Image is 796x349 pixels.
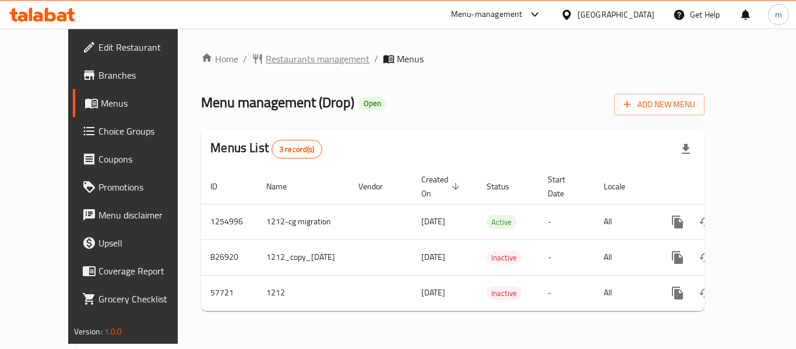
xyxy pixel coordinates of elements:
[98,292,192,306] span: Grocery Checklist
[266,179,302,193] span: Name
[257,275,349,311] td: 1212
[487,216,516,229] span: Active
[594,275,654,311] td: All
[98,208,192,222] span: Menu disclaimer
[201,89,354,115] span: Menu management ( Drop )
[421,285,445,300] span: [DATE]
[104,324,122,339] span: 1.0.0
[98,264,192,278] span: Coverage Report
[538,275,594,311] td: -
[210,179,233,193] span: ID
[73,201,201,229] a: Menu disclaimer
[397,52,424,66] span: Menus
[672,135,700,163] div: Export file
[201,52,705,66] nav: breadcrumb
[692,208,720,236] button: Change Status
[98,124,192,138] span: Choice Groups
[487,286,522,300] div: Inactive
[201,275,257,311] td: 57721
[74,324,103,339] span: Version:
[101,96,192,110] span: Menus
[73,229,201,257] a: Upsell
[451,8,523,22] div: Menu-management
[73,89,201,117] a: Menus
[201,52,238,66] a: Home
[201,169,785,311] table: enhanced table
[73,33,201,61] a: Edit Restaurant
[604,179,640,193] span: Locale
[358,179,398,193] span: Vendor
[98,236,192,250] span: Upsell
[577,8,654,21] div: [GEOGRAPHIC_DATA]
[421,172,463,200] span: Created On
[272,140,322,158] div: Total records count
[73,145,201,173] a: Coupons
[538,239,594,275] td: -
[421,249,445,265] span: [DATE]
[73,285,201,313] a: Grocery Checklist
[487,287,522,300] span: Inactive
[73,257,201,285] a: Coverage Report
[98,152,192,166] span: Coupons
[201,239,257,275] td: 826920
[257,239,349,275] td: 1212_copy_[DATE]
[359,97,386,111] div: Open
[692,279,720,307] button: Change Status
[538,204,594,239] td: -
[487,179,524,193] span: Status
[487,251,522,265] div: Inactive
[421,214,445,229] span: [DATE]
[272,144,322,155] span: 3 record(s)
[73,117,201,145] a: Choice Groups
[374,52,378,66] li: /
[98,40,192,54] span: Edit Restaurant
[664,279,692,307] button: more
[664,244,692,272] button: more
[98,180,192,194] span: Promotions
[614,94,705,115] button: Add New Menu
[654,169,785,205] th: Actions
[594,239,654,275] td: All
[257,204,349,239] td: 1212-cg migration
[775,8,782,21] span: m
[73,173,201,201] a: Promotions
[201,204,257,239] td: 1254996
[487,251,522,265] span: Inactive
[98,68,192,82] span: Branches
[664,208,692,236] button: more
[624,97,695,112] span: Add New Menu
[243,52,247,66] li: /
[266,52,369,66] span: Restaurants management
[73,61,201,89] a: Branches
[252,52,369,66] a: Restaurants management
[692,244,720,272] button: Change Status
[548,172,580,200] span: Start Date
[594,204,654,239] td: All
[359,98,386,108] span: Open
[210,139,322,158] h2: Menus List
